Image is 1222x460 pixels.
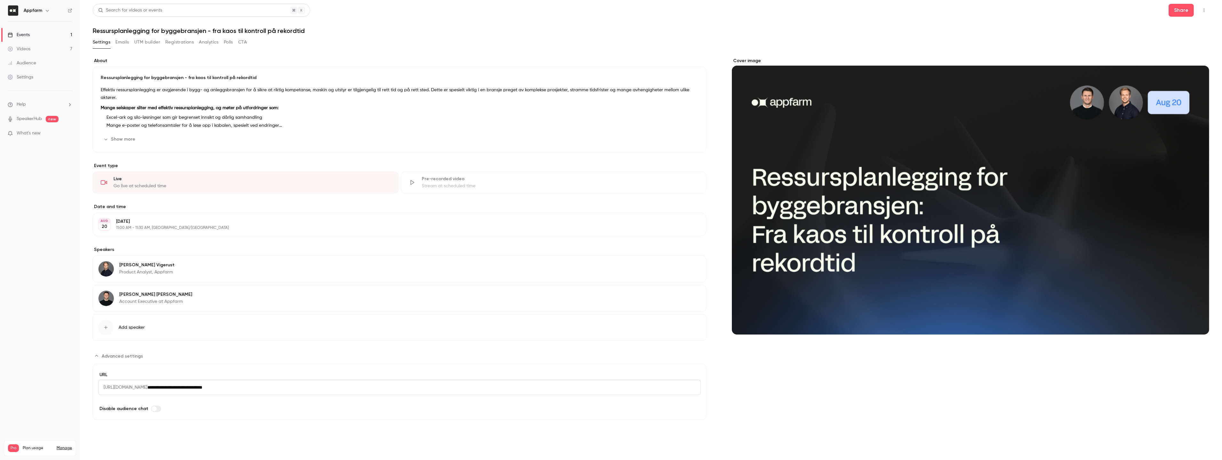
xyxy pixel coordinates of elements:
label: Cover image [732,58,1209,64]
p: Event type [93,163,706,169]
li: help-dropdown-opener [8,101,72,108]
button: Analytics [199,37,219,47]
section: Advanced settings [93,351,706,420]
span: What's new [17,130,41,137]
span: new [46,116,59,122]
span: Help [17,101,26,108]
button: Advanced settings [93,351,147,361]
section: Cover image [732,58,1209,335]
div: Search for videos or events [98,7,162,14]
a: SpeakerHub [17,116,42,122]
span: Advanced settings [102,353,143,359]
li: Mange e-poster og telefonsamtaler for å løse opp i kabalen, spesielt ved endringer [104,122,698,129]
button: Emails [115,37,129,47]
button: Registrations [165,37,194,47]
div: Stream at scheduled time [422,183,699,189]
p: [DATE] [116,218,672,225]
label: Date and time [93,204,706,210]
label: URL [98,372,701,378]
div: AUG [99,219,110,223]
li: Excel-ark og silo-løsninger som gir begrenset innsikt og dårlig samhandling [104,114,698,121]
p: [PERSON_NAME] [PERSON_NAME] [119,291,192,298]
button: Add speaker [93,314,706,341]
h1: Ressursplanlegging for byggebransjen - fra kaos til kontroll på rekordtid [93,27,1209,35]
p: Account Executive at Appfarm [119,298,192,305]
label: About [93,58,706,64]
strong: Mange selskaper sliter med effektiv ressursplanlegging, og møter på utfordringer som: [101,106,278,110]
p: Effektiv ressursplanlegging er avgjørende i bygg- og anleggsbransjen for å sikre at riktig kompet... [101,86,698,101]
div: Olav Vigerust[PERSON_NAME] VigerustProduct Analyst, Appfarm [93,255,706,282]
img: Olav Vigerust [98,261,114,277]
p: Ressursplanlegging for byggebransjen - fra kaos til kontroll på rekordtid [101,75,698,81]
button: Share [1169,4,1194,17]
button: Polls [224,37,233,47]
span: Disable audience chat [99,405,148,412]
p: 20 [102,223,107,230]
a: Manage [57,446,72,451]
span: [URL][DOMAIN_NAME] [98,380,147,395]
button: UTM builder [134,37,160,47]
button: CTA [238,37,247,47]
div: Videos [8,46,30,52]
button: Settings [93,37,110,47]
p: Product Analyst, Appfarm [119,269,175,275]
span: Pro [8,444,19,452]
div: Pre-recorded video [422,176,699,182]
img: Magnus Lauvli Andersen [98,291,114,306]
span: Plan usage [23,446,53,451]
div: Live [114,176,390,182]
div: Settings [8,74,33,80]
label: Speakers [93,246,706,253]
div: Go live at scheduled time [114,183,390,189]
p: 11:00 AM - 11:30 AM, [GEOGRAPHIC_DATA]/[GEOGRAPHIC_DATA] [116,225,672,230]
div: Magnus Lauvli Andersen[PERSON_NAME] [PERSON_NAME]Account Executive at Appfarm [93,285,706,312]
div: LiveGo live at scheduled time [93,172,398,193]
h6: Appfarm [24,7,42,14]
div: Pre-recorded videoStream at scheduled time [401,172,707,193]
p: [PERSON_NAME] Vigerust [119,262,175,268]
div: Events [8,32,30,38]
span: Add speaker [119,324,145,331]
div: Audience [8,60,36,66]
button: Show more [101,134,139,144]
img: Appfarm [8,5,18,16]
